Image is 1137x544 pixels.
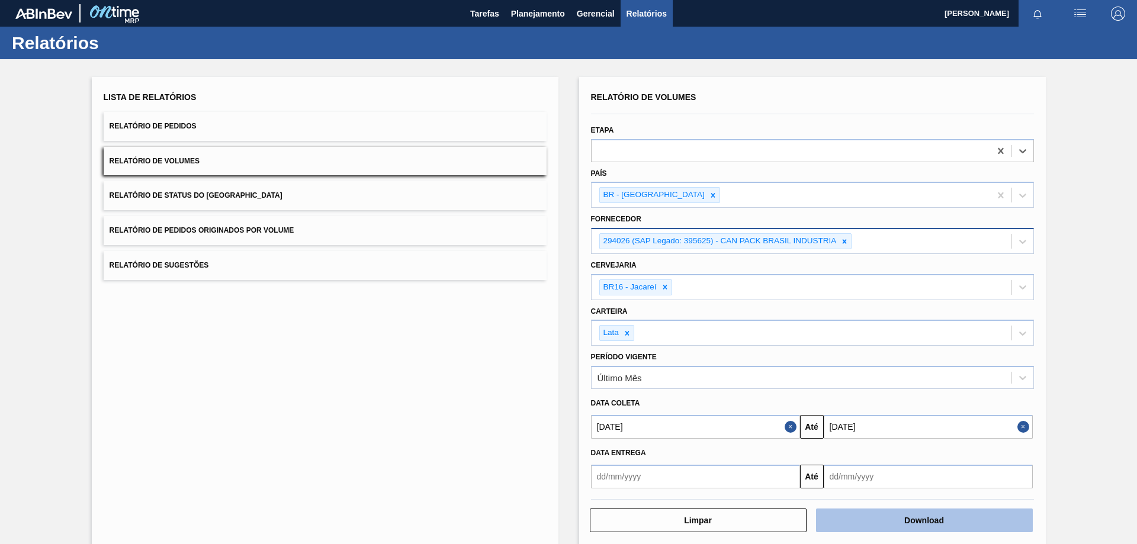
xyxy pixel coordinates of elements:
[110,261,209,269] span: Relatório de Sugestões
[104,251,547,280] button: Relatório de Sugestões
[591,169,607,178] label: País
[591,126,614,134] label: Etapa
[577,7,615,21] span: Gerencial
[591,465,800,488] input: dd/mm/yyyy
[110,157,200,165] span: Relatório de Volumes
[591,415,800,439] input: dd/mm/yyyy
[590,508,807,532] button: Limpar
[600,280,659,295] div: BR16 - Jacareí
[598,373,642,383] div: Último Mês
[1111,7,1125,21] img: Logout
[591,353,657,361] label: Período Vigente
[600,188,706,202] div: BR - [GEOGRAPHIC_DATA]
[104,92,197,102] span: Lista de Relatórios
[1073,7,1087,21] img: userActions
[104,147,547,176] button: Relatório de Volumes
[470,7,499,21] span: Tarefas
[591,399,640,407] span: Data coleta
[627,7,667,21] span: Relatórios
[800,415,824,439] button: Até
[104,112,547,141] button: Relatório de Pedidos
[1017,415,1033,439] button: Close
[15,8,72,19] img: TNhmsLtSVTkK8tSr43FrP2fwEKptu5GPRR3wAAAABJRU5ErkJggg==
[800,465,824,488] button: Até
[600,234,839,249] div: 294026 (SAP Legado: 395625) - CAN PACK BRASIL INDUSTRIA
[600,326,621,340] div: Lata
[1019,5,1056,22] button: Notificações
[824,415,1033,439] input: dd/mm/yyyy
[591,215,641,223] label: Fornecedor
[12,36,222,50] h1: Relatórios
[110,191,282,199] span: Relatório de Status do [GEOGRAPHIC_DATA]
[591,307,628,316] label: Carteira
[824,465,1033,488] input: dd/mm/yyyy
[511,7,565,21] span: Planejamento
[591,261,637,269] label: Cervejaria
[591,92,696,102] span: Relatório de Volumes
[785,415,800,439] button: Close
[816,508,1033,532] button: Download
[104,216,547,245] button: Relatório de Pedidos Originados por Volume
[110,122,197,130] span: Relatório de Pedidos
[591,449,646,457] span: Data entrega
[110,226,294,234] span: Relatório de Pedidos Originados por Volume
[104,181,547,210] button: Relatório de Status do [GEOGRAPHIC_DATA]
